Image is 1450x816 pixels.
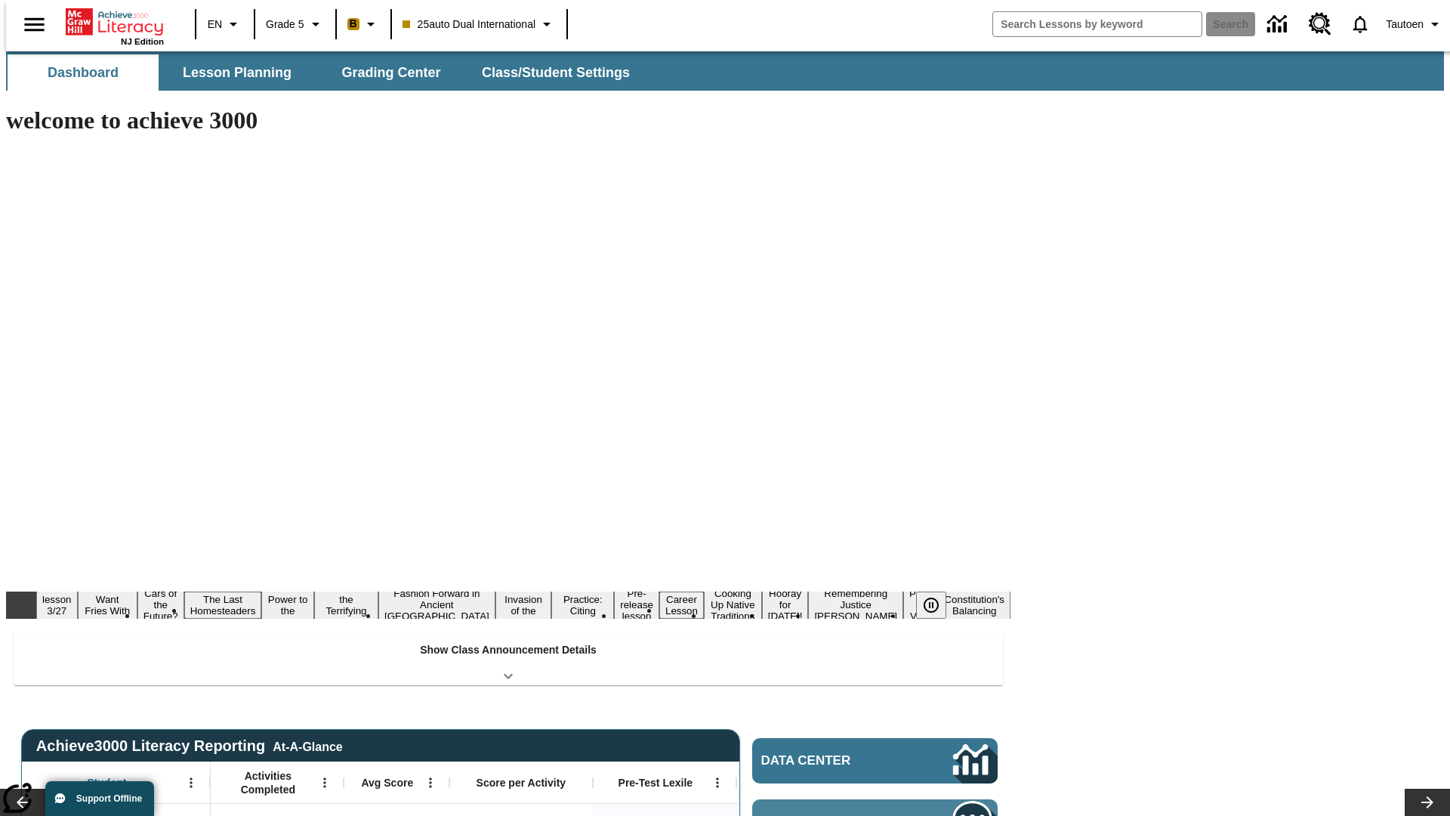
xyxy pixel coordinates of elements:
[260,11,331,38] button: Grade: Grade 5, Select a grade
[14,633,1003,685] div: Show Class Announcement Details
[314,580,378,630] button: Slide 6 Attack of the Terrifying Tomatoes
[808,586,903,624] button: Slide 14 Remembering Justice O'Connor
[619,776,693,790] span: Pre-Test Lexile
[761,753,902,768] span: Data Center
[938,580,1010,630] button: Slide 16 The Constitution's Balancing Act
[762,586,809,624] button: Slide 13 Hooray for Constitution Day!
[916,592,961,619] div: Pause
[76,793,142,804] span: Support Offline
[121,37,164,46] span: NJ Edition
[266,17,304,32] span: Grade 5
[66,7,164,37] a: Home
[12,2,57,47] button: Open side menu
[551,580,614,630] button: Slide 9 Mixed Practice: Citing Evidence
[6,107,1010,134] h1: welcome to achieve 3000
[341,11,386,38] button: Boost Class color is peach. Change class color
[378,586,495,624] button: Slide 7 Fashion Forward in Ancient Rome
[1258,4,1300,45] a: Data Center
[261,580,314,630] button: Slide 5 Solar Power to the People
[184,592,262,619] button: Slide 4 The Last Homesteaders
[614,586,659,624] button: Slide 10 Pre-release lesson
[477,776,566,790] span: Score per Activity
[273,737,342,754] div: At-A-Glance
[1380,11,1450,38] button: Profile/Settings
[903,586,938,624] button: Slide 15 Point of View
[36,580,78,630] button: Slide 1 Test lesson 3/27 en
[36,737,343,755] span: Achieve3000 Literacy Reporting
[706,771,729,794] button: Open Menu
[916,592,946,619] button: Pause
[361,776,413,790] span: Avg Score
[6,54,643,91] div: SubNavbar
[313,771,336,794] button: Open Menu
[704,586,762,624] button: Slide 12 Cooking Up Native Traditions
[420,642,597,658] p: Show Class Announcement Details
[350,14,357,33] span: B
[495,580,552,630] button: Slide 8 The Invasion of the Free CD
[659,592,704,619] button: Slide 11 Career Lesson
[8,54,159,91] button: Dashboard
[1405,789,1450,816] button: Lesson carousel, Next
[180,771,202,794] button: Open Menu
[403,17,535,32] span: 25auto Dual International
[752,738,998,784] a: Data Center
[6,51,1444,91] div: SubNavbar
[419,771,442,794] button: Open Menu
[470,54,642,91] button: Class/Student Settings
[45,781,154,816] button: Support Offline
[162,54,313,91] button: Lesson Planning
[218,769,318,796] span: Activities Completed
[66,5,164,46] div: Home
[993,12,1202,36] input: search field
[201,11,249,38] button: Language: EN, Select a language
[6,12,221,26] body: Maximum 600 characters Press Escape to exit toolbar Press Alt + F10 to reach toolbar
[1300,4,1340,45] a: Resource Center, Will open in new tab
[1340,5,1380,44] a: Notifications
[1386,17,1424,32] span: Tautoen
[208,17,222,32] span: EN
[137,586,184,624] button: Slide 3 Cars of the Future?
[396,11,562,38] button: Class: 25auto Dual International, Select your class
[316,54,467,91] button: Grading Center
[78,580,137,630] button: Slide 2 Do You Want Fries With That?
[87,776,126,790] span: Student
